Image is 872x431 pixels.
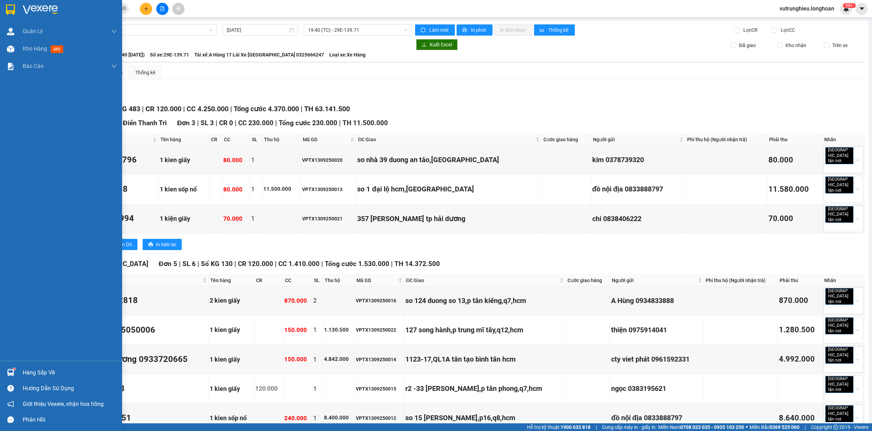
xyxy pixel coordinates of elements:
[825,176,854,194] span: [GEOGRAPHIC_DATA] tận nơi
[182,260,196,268] span: SL 6
[534,24,575,36] button: bar-chartThống kê
[548,26,569,34] span: Thống kê
[302,186,355,193] div: VPTX1309250013
[769,424,799,430] strong: 0369 525 060
[313,325,322,335] div: 1
[6,5,15,15] img: logo-vxr
[779,412,821,424] div: 8.640.000
[234,260,236,268] span: |
[7,401,14,407] span: notification
[122,6,126,12] span: close-circle
[566,275,610,286] th: Cước giao hàng
[7,416,14,423] span: message
[358,136,534,143] span: ĐC Giao
[394,260,440,268] span: TH 14.372.500
[592,154,684,165] div: kim 0378739320
[540,28,546,33] span: bar-chart
[67,294,207,307] div: trang 0909112818
[779,324,821,336] div: 1.280.500
[422,42,427,48] span: download
[611,413,702,423] div: đồ nội địa 0833888797
[156,241,176,248] span: In biên lai
[391,260,393,268] span: |
[210,384,253,394] div: 1 kien giấy
[223,185,249,194] div: 80.000
[825,317,854,334] span: [GEOGRAPHIC_DATA] tận nơi
[160,6,165,11] span: file-add
[7,385,14,392] span: question-circle
[421,28,427,33] span: sync
[355,286,405,316] td: VPTX1309250016
[284,296,311,305] div: 870.000
[457,24,493,36] button: printerIn phơi
[843,3,856,8] sup: 283
[471,26,487,34] span: In phơi
[602,423,656,431] span: Cung cấp máy in - giấy in:
[251,214,261,224] div: 1
[284,355,311,364] div: 150.000
[68,277,201,284] span: Người nhận
[833,425,838,430] span: copyright
[216,119,217,127] span: |
[842,159,846,163] span: close
[156,3,168,15] button: file-add
[209,134,222,145] th: CR
[405,413,564,423] div: so 15 [PERSON_NAME],p16,q8,hcm
[429,41,452,48] span: Xuất Excel
[140,3,152,15] button: plus
[283,275,312,286] th: CC
[160,214,208,224] div: 1 kiện giấy
[750,423,799,431] span: Miền Bắc
[768,154,821,166] div: 80.000
[357,213,540,224] div: 357 [PERSON_NAME] tp hải dương
[704,275,778,286] th: Phí thu hộ (Người nhận trả)
[313,384,322,394] div: 1
[209,275,254,286] th: Tên hàng
[187,105,228,113] span: CC 4.250.000
[405,354,564,365] div: 1123-17,QL1A tân tạo bình tân hcm
[824,277,863,284] div: Nhãn
[685,134,767,145] th: Phí thu hộ (Người nhận trả)
[302,156,355,164] div: VPTX1309250020
[235,119,236,127] span: |
[159,260,177,268] span: Đơn 5
[23,368,117,378] div: Hàng sắp về
[177,119,196,127] span: Đơn 3
[142,105,144,113] span: |
[612,277,697,284] span: Người gửi
[321,260,323,268] span: |
[275,260,277,268] span: |
[357,184,540,195] div: so 1 đại lộ hcm,[GEOGRAPHIC_DATA]
[23,62,44,70] span: Báo cáo
[219,119,233,127] span: CR 0
[355,345,405,374] td: VPTX1309250014
[405,383,564,394] div: r2 -33 [PERSON_NAME],p tân phong,q7,hcm
[494,24,532,36] button: In đơn chọn
[825,376,854,393] span: [GEOGRAPHIC_DATA] tận nơi
[160,155,208,165] div: 1 kien giấy
[356,297,403,304] div: VPTX1309250016
[143,239,182,250] button: printerIn biên lai
[429,26,449,34] span: Làm mới
[611,354,702,365] div: cty viet phát 0961592331
[859,6,865,12] span: caret-down
[210,296,253,305] div: 2 kien giấy
[356,277,397,284] span: Mã GD
[357,154,540,165] div: so nhà 39 duong an tảo,[GEOGRAPHIC_DATA]
[324,326,353,334] div: 1.130.500
[23,27,43,36] span: Quản Lý
[23,400,104,408] span: Giới thiệu Vexere, nhận hoa hồng
[324,355,353,364] div: 4.842.000
[842,189,846,192] span: close
[842,388,846,392] span: close
[159,134,209,145] th: Tên hàng
[416,39,458,50] button: downloadXuất Excel
[284,325,311,335] div: 150.000
[561,424,591,430] strong: 1900 633 818
[405,295,564,306] div: so 124 duong so 13,p tân kiểng,q7,hcm
[355,316,405,345] td: VPTX1309250022
[842,358,846,362] span: close
[7,28,14,35] img: warehouse-icon
[462,28,468,33] span: printer
[194,51,324,59] span: Tài xế: A Hùng 17 Lái Xe [GEOGRAPHIC_DATA] 0325666247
